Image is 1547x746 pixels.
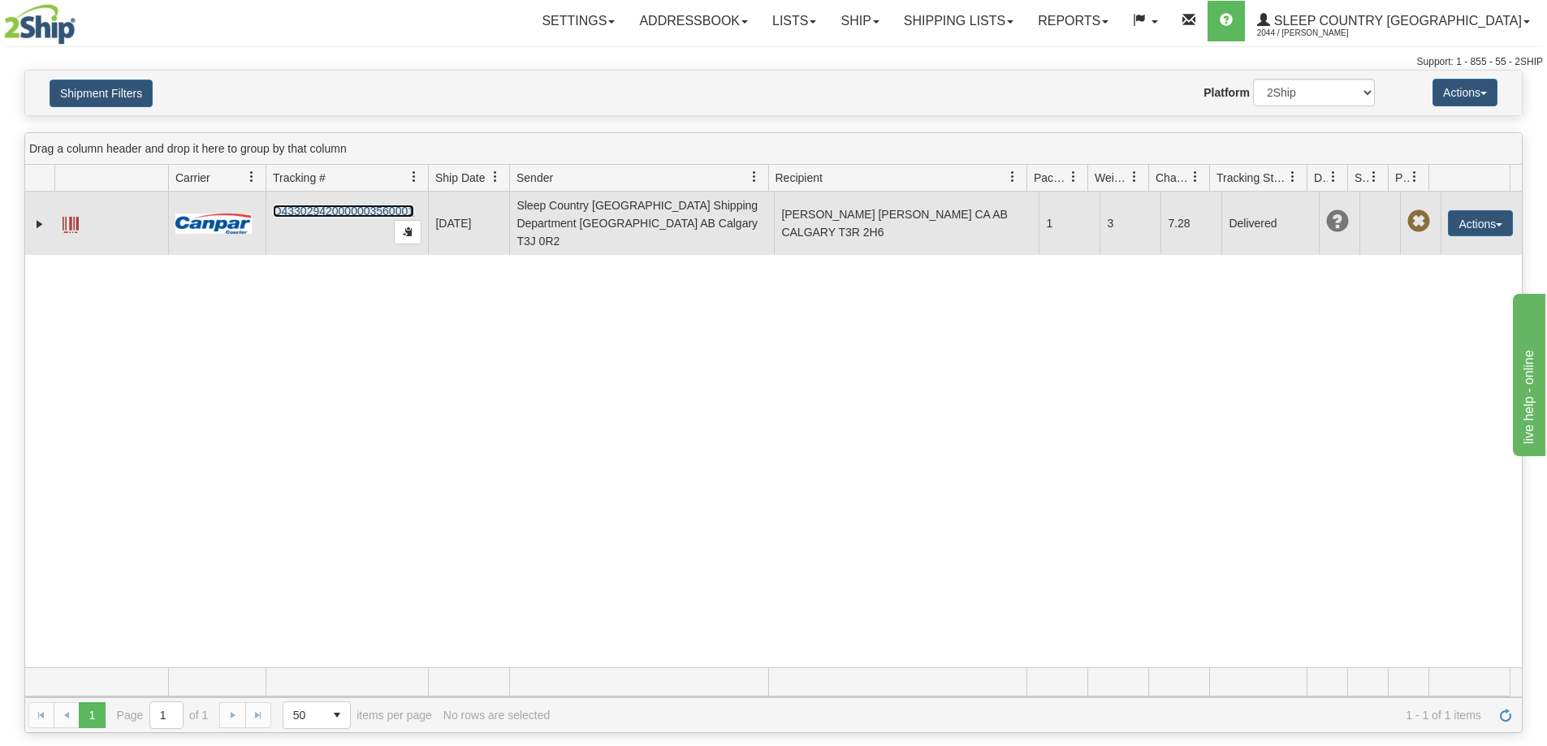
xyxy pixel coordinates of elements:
span: Page 1 [79,702,105,728]
span: 1 - 1 of 1 items [561,709,1481,722]
a: Packages filter column settings [1060,163,1087,191]
div: No rows are selected [443,709,551,722]
button: Shipment Filters [50,80,153,107]
a: Shipping lists [892,1,1026,41]
a: Shipment Issues filter column settings [1360,163,1388,191]
a: Ship [828,1,891,41]
a: D433029420000003560001 [273,205,414,218]
div: Support: 1 - 855 - 55 - 2SHIP [4,55,1543,69]
span: Ship Date [435,170,485,186]
span: Page sizes drop down [283,701,351,729]
img: 14 - Canpar [175,213,252,234]
iframe: chat widget [1510,290,1545,455]
button: Actions [1432,79,1497,106]
span: Packages [1034,170,1068,186]
td: [PERSON_NAME] [PERSON_NAME] CA AB CALGARY T3R 2H6 [774,192,1039,255]
a: Recipient filter column settings [999,163,1026,191]
label: Platform [1203,84,1250,101]
td: Delivered [1221,192,1319,255]
span: items per page [283,701,432,729]
button: Actions [1448,210,1513,236]
div: live help - online [12,10,150,29]
span: Carrier [175,170,210,186]
span: Charge [1156,170,1190,186]
span: Delivery Status [1314,170,1328,186]
a: Tracking # filter column settings [400,163,428,191]
td: 7.28 [1160,192,1221,255]
a: Charge filter column settings [1182,163,1209,191]
span: 50 [293,707,314,723]
span: Pickup Not Assigned [1407,210,1430,233]
div: grid grouping header [25,133,1522,165]
input: Page 1 [150,702,183,728]
a: Refresh [1493,702,1519,728]
a: Ship Date filter column settings [482,163,509,191]
a: Sender filter column settings [741,163,768,191]
a: Settings [529,1,627,41]
span: Sleep Country [GEOGRAPHIC_DATA] [1270,14,1522,28]
span: Unknown [1326,210,1349,233]
a: Pickup Status filter column settings [1401,163,1428,191]
a: Lists [760,1,828,41]
span: Page of 1 [117,701,209,729]
a: Expand [32,216,48,232]
a: Tracking Status filter column settings [1279,163,1307,191]
a: Sleep Country [GEOGRAPHIC_DATA] 2044 / [PERSON_NAME] [1245,1,1542,41]
span: select [324,702,350,728]
img: logo2044.jpg [4,4,76,45]
span: Weight [1095,170,1129,186]
a: Addressbook [627,1,760,41]
a: Reports [1026,1,1121,41]
td: 3 [1100,192,1160,255]
span: Pickup Status [1395,170,1409,186]
span: Shipment Issues [1355,170,1368,186]
a: Label [63,209,79,235]
td: [DATE] [428,192,509,255]
span: 2044 / [PERSON_NAME] [1257,25,1379,41]
span: Tracking Status [1216,170,1287,186]
span: Tracking # [273,170,326,186]
span: Recipient [776,170,823,186]
a: Delivery Status filter column settings [1320,163,1347,191]
td: 1 [1039,192,1100,255]
a: Carrier filter column settings [238,163,266,191]
a: Weight filter column settings [1121,163,1148,191]
td: Sleep Country [GEOGRAPHIC_DATA] Shipping Department [GEOGRAPHIC_DATA] AB Calgary T3J 0R2 [509,192,774,255]
span: Sender [516,170,553,186]
button: Copy to clipboard [394,220,421,244]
